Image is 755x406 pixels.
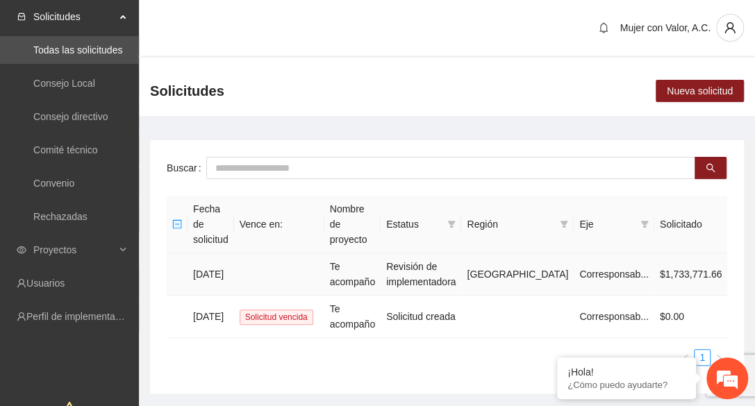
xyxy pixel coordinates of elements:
[228,7,261,40] div: Minimizar ventana de chat en vivo
[654,296,728,338] td: $0.00
[715,354,723,362] span: right
[240,310,313,325] span: Solicitud vencida
[33,44,122,56] a: Todas las solicitudes
[33,211,88,222] a: Rechazadas
[188,296,234,338] td: [DATE]
[234,196,324,253] th: Vence en:
[7,264,265,312] textarea: Escriba su mensaje y pulse “Intro”
[33,236,115,264] span: Proyectos
[324,296,381,338] td: Te acompaño
[81,128,192,268] span: Estamos en línea.
[188,196,234,253] th: Fecha de solicitud
[579,217,635,232] span: Eje
[677,349,694,366] button: left
[33,3,115,31] span: Solicitudes
[33,78,95,89] a: Consejo Local
[667,83,733,99] span: Nueva solicitud
[467,217,554,232] span: Región
[324,253,381,296] td: Te acompaño
[640,220,649,228] span: filter
[656,80,744,102] button: Nueva solicitud
[681,354,690,362] span: left
[654,253,728,296] td: $1,733,771.66
[654,196,728,253] th: Solicitado
[188,253,234,296] td: [DATE]
[172,219,182,229] span: minus-square
[72,71,233,89] div: Chatee con nosotros ahora
[592,17,615,39] button: bell
[694,349,711,366] li: 1
[33,178,74,189] a: Convenio
[167,157,206,179] label: Buscar
[560,220,568,228] span: filter
[567,366,686,378] div: ¡Hola!
[557,214,571,235] span: filter
[17,12,26,22] span: inbox
[445,214,458,235] span: filter
[638,214,652,235] span: filter
[386,217,442,232] span: Estatus
[26,311,135,322] a: Perfil de implementadora
[716,14,744,42] button: user
[677,349,694,366] li: Previous Page
[381,253,461,296] td: Revisión de implementadora
[33,111,108,122] a: Consejo directivo
[579,269,649,280] span: Corresponsab...
[567,380,686,390] p: ¿Cómo puedo ayudarte?
[461,253,574,296] td: [GEOGRAPHIC_DATA]
[695,157,727,179] button: search
[620,22,711,33] span: Mujer con Valor, A.C.
[593,22,614,33] span: bell
[711,349,727,366] li: Next Page
[381,296,461,338] td: Solicitud creada
[711,349,727,366] button: right
[324,196,381,253] th: Nombre de proyecto
[17,245,26,255] span: eye
[447,220,456,228] span: filter
[706,163,715,174] span: search
[717,22,743,34] span: user
[579,311,649,322] span: Corresponsab...
[695,350,710,365] a: 1
[150,80,224,102] span: Solicitudes
[33,144,98,155] a: Comité técnico
[26,278,65,289] a: Usuarios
